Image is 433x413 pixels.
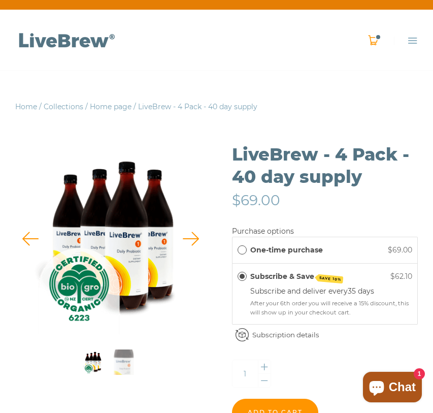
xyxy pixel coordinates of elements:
h1: LiveBrew - 4 Pack - 40 day supply [232,143,418,188]
span: / [134,102,136,111]
label: Subscribe and deliver every [250,287,348,296]
label: 35 days [348,287,374,296]
label: Subscribe & Save [250,271,343,282]
span: $69.00 [388,245,412,255]
span: 0 [375,34,381,40]
label: One-time purchase [250,244,323,256]
span: $62.10 [390,272,412,281]
span: / [39,102,42,111]
label: Purchase options [232,227,294,236]
a: Subscription details [252,331,319,339]
a: Menu [394,35,418,46]
span: / [85,102,88,111]
a: Home [15,102,37,111]
span: $69.00 [232,192,280,209]
span: LiveBrew - 4 Pack - 40 day supply [138,102,257,111]
span: SAVE 10% [317,274,343,283]
a: Home page [90,102,131,111]
img: LiveBrew - 4 Pack - 40 day supply [15,143,207,335]
img: LiveBrew [15,31,117,49]
input: Quantity [232,360,258,387]
inbox-online-store-chat: Shopify online store chat [360,372,425,405]
div: After your 6th order you will receive a 15% discount, this will show up in your checkout cart. [250,299,412,317]
div: Subscribe & Save [238,271,247,282]
a: 0 [368,35,379,46]
a: Collections [44,102,83,111]
div: One-time purchase [238,244,247,256]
